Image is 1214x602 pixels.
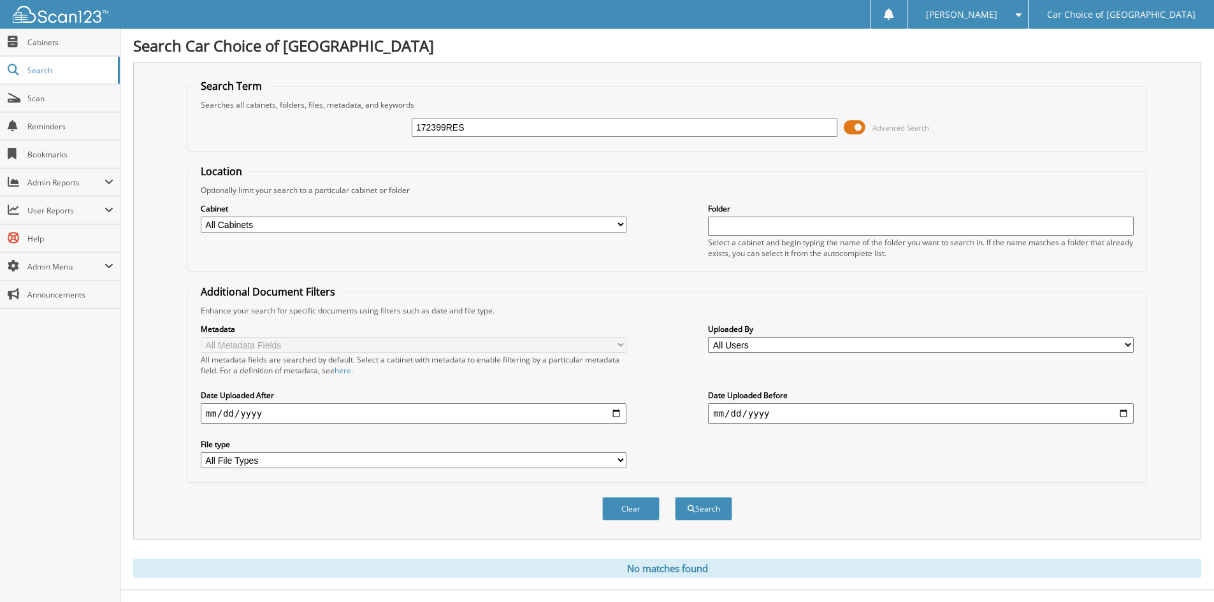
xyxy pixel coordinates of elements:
[27,289,113,300] span: Announcements
[194,79,268,93] legend: Search Term
[194,164,249,178] legend: Location
[133,559,1201,578] div: No matches found
[133,35,1201,56] h1: Search Car Choice of [GEOGRAPHIC_DATA]
[27,177,105,188] span: Admin Reports
[201,390,626,401] label: Date Uploaded After
[335,365,351,376] a: here
[194,99,1140,110] div: Searches all cabinets, folders, files, metadata, and keywords
[708,203,1134,214] label: Folder
[27,205,105,216] span: User Reports
[27,37,113,48] span: Cabinets
[201,354,626,376] div: All metadata fields are searched by default. Select a cabinet with metadata to enable filtering b...
[602,497,660,520] button: Clear
[708,324,1134,334] label: Uploaded By
[27,261,105,272] span: Admin Menu
[27,233,113,244] span: Help
[194,285,342,299] legend: Additional Document Filters
[708,390,1134,401] label: Date Uploaded Before
[27,149,113,160] span: Bookmarks
[201,439,626,450] label: File type
[27,93,113,104] span: Scan
[872,123,929,133] span: Advanced Search
[708,403,1134,424] input: end
[27,65,112,76] span: Search
[675,497,732,520] button: Search
[926,11,997,18] span: [PERSON_NAME]
[13,6,108,23] img: scan123-logo-white.svg
[194,185,1140,196] div: Optionally limit your search to a particular cabinet or folder
[1047,11,1196,18] span: Car Choice of [GEOGRAPHIC_DATA]
[201,203,626,214] label: Cabinet
[27,121,113,132] span: Reminders
[708,237,1134,259] div: Select a cabinet and begin typing the name of the folder you want to search in. If the name match...
[201,403,626,424] input: start
[194,305,1140,316] div: Enhance your search for specific documents using filters such as date and file type.
[201,324,626,334] label: Metadata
